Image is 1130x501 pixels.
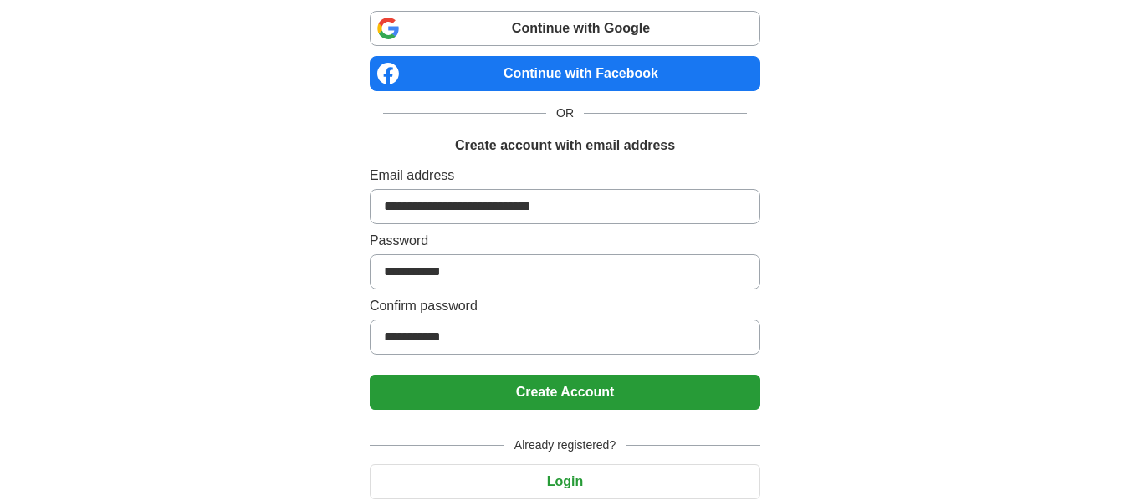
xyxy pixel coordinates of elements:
label: Email address [370,166,760,186]
label: Password [370,231,760,251]
label: Confirm password [370,296,760,316]
h1: Create account with email address [455,135,675,156]
a: Login [370,474,760,488]
a: Continue with Facebook [370,56,760,91]
span: OR [546,105,584,122]
a: Continue with Google [370,11,760,46]
button: Login [370,464,760,499]
button: Create Account [370,375,760,410]
span: Already registered? [504,437,626,454]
